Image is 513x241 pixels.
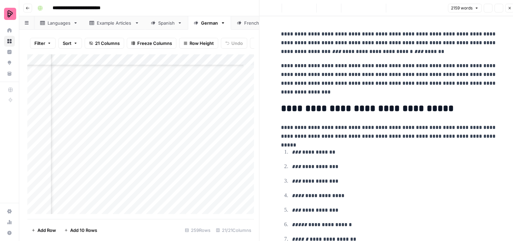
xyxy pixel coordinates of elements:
[244,20,259,26] div: French
[451,5,473,11] span: 2159 words
[4,8,16,20] img: Preply Logo
[158,20,175,26] div: Spanish
[58,38,82,49] button: Sort
[34,40,45,47] span: Filter
[4,36,15,47] a: Browse
[4,217,15,227] a: Usage
[70,227,97,234] span: Add 10 Rows
[4,227,15,238] button: Help + Support
[37,227,56,234] span: Add Row
[4,5,15,22] button: Workspace: Preply
[182,225,213,236] div: 259 Rows
[127,38,176,49] button: Freeze Columns
[221,38,247,49] button: Undo
[4,57,15,68] a: Opportunities
[190,40,214,47] span: Row Height
[145,16,188,30] a: Spanish
[84,16,145,30] a: Example Articles
[63,40,72,47] span: Sort
[4,68,15,79] a: Your Data
[85,38,124,49] button: 21 Columns
[4,47,15,57] a: Insights
[48,20,70,26] div: Languages
[95,40,120,47] span: 21 Columns
[27,225,60,236] button: Add Row
[137,40,172,47] span: Freeze Columns
[60,225,101,236] button: Add 10 Rows
[448,4,482,12] button: 2159 words
[179,38,218,49] button: Row Height
[201,20,218,26] div: German
[34,16,84,30] a: Languages
[30,38,56,49] button: Filter
[4,206,15,217] a: Settings
[213,225,254,236] div: 21/21 Columns
[188,16,231,30] a: German
[97,20,132,26] div: Example Articles
[231,16,273,30] a: French
[231,40,243,47] span: Undo
[4,25,15,36] a: Home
